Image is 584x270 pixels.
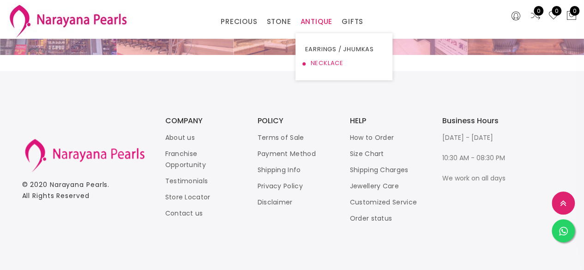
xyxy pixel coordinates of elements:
[342,15,363,29] a: GIFTS
[165,192,211,202] a: Store Locator
[165,133,195,142] a: About us
[305,56,383,70] a: NECKLACE
[165,209,203,218] a: Contact us
[442,152,516,163] p: 10:30 AM - 08:30 PM
[350,165,409,174] a: Shipping Charges
[442,132,516,143] p: [DATE] - [DATE]
[350,149,384,158] a: Size Chart
[305,42,383,56] a: EARRINGS / JHUMKAS
[258,165,301,174] a: Shipping Info
[442,173,516,184] p: We work on all days
[552,6,561,16] span: 0
[266,15,291,29] a: STONE
[258,149,316,158] a: Payment Method
[350,214,392,223] a: Order status
[350,117,424,125] h3: HELP
[300,15,332,29] a: ANTIQUE
[50,180,108,189] a: Narayana Pearls
[534,6,543,16] span: 0
[165,176,208,186] a: Testimonials
[350,198,417,207] a: Customized Service
[258,117,331,125] h3: POLICY
[350,133,394,142] a: How to Order
[350,181,399,191] a: Jewellery Care
[570,6,579,16] span: 0
[548,10,559,22] a: 0
[258,133,304,142] a: Terms of Sale
[258,181,303,191] a: Privacy Policy
[165,117,239,125] h3: COMPANY
[530,10,541,22] a: 0
[221,15,257,29] a: PRECIOUS
[258,198,293,207] a: Disclaimer
[566,10,577,22] button: 0
[22,179,147,201] p: © 2020 . All Rights Reserved
[442,117,516,125] h3: Business Hours
[165,149,206,169] a: Franchise Opportunity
